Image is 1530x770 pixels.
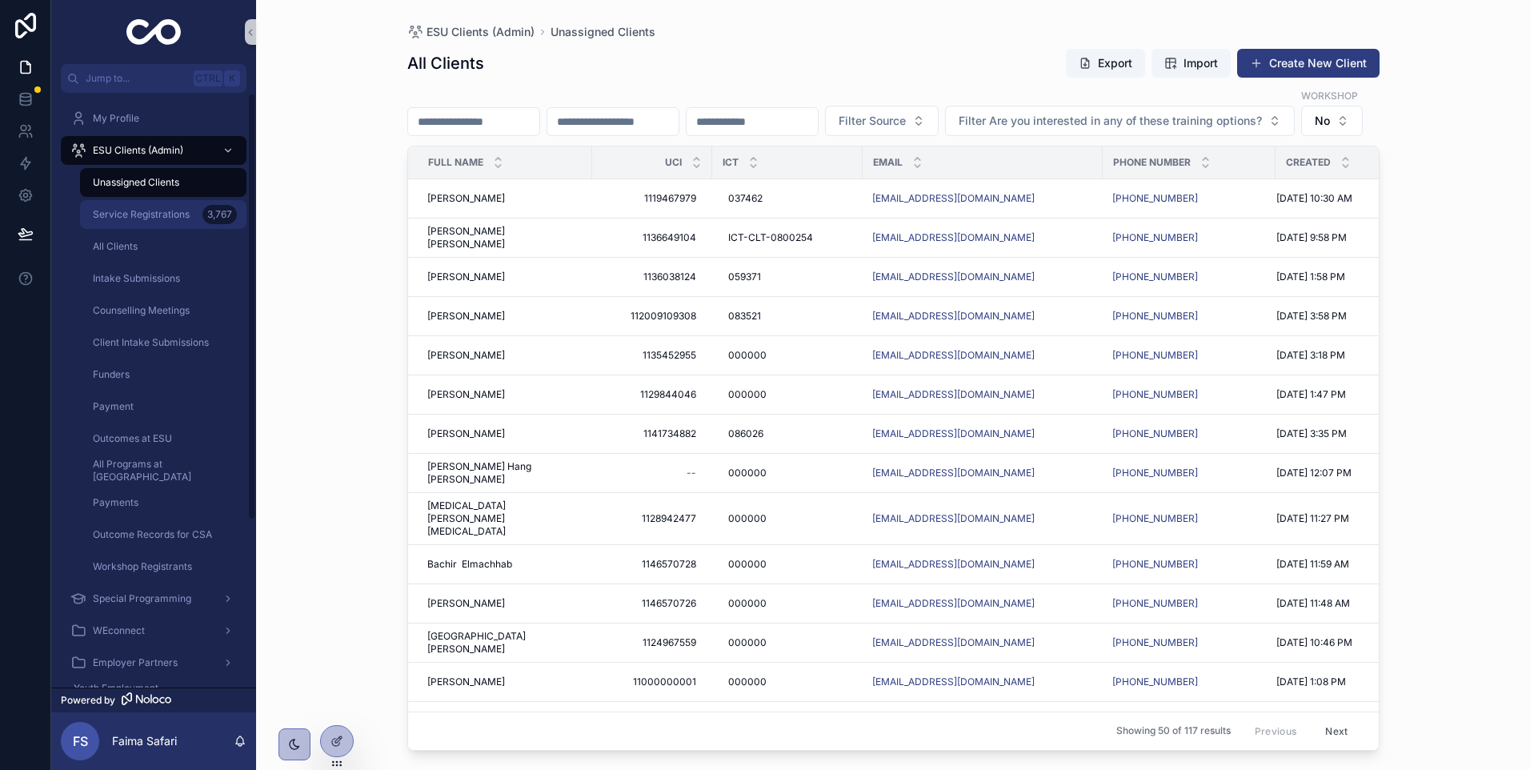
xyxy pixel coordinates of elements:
span: 1129844046 [608,388,696,401]
a: [PHONE_NUMBER] [1112,192,1198,205]
span: Full Name [428,156,483,169]
span: Intake Submissions [93,272,180,285]
span: [PERSON_NAME] [427,271,505,283]
span: [DATE] 11:59 AM [1276,558,1349,571]
a: [EMAIL_ADDRESS][DOMAIN_NAME] [872,349,1093,362]
span: 1146570728 [608,558,696,571]
a: [PHONE_NUMBER] [1112,192,1266,205]
a: Bachir Elmachhab [427,558,583,571]
a: 059371 [722,264,853,290]
a: [MEDICAL_DATA][PERSON_NAME][MEDICAL_DATA] [427,499,583,538]
a: 11000000001 [602,669,703,695]
span: [PERSON_NAME] [427,192,505,205]
a: 1136649104 [602,225,703,251]
a: 086026 [722,421,853,447]
span: All Clients [93,240,138,253]
span: 112009109308 [608,310,696,323]
span: Jump to... [86,72,187,85]
a: 000000 [722,591,853,616]
a: [DATE] 1:08 PM [1276,676,1423,688]
span: 000000 [728,676,767,688]
a: [EMAIL_ADDRESS][DOMAIN_NAME] [872,512,1035,525]
span: Youth Employment Connections [74,682,210,708]
a: [PHONE_NUMBER] [1112,271,1266,283]
span: [GEOGRAPHIC_DATA] [PERSON_NAME] [427,630,583,656]
a: [PERSON_NAME] [427,597,583,610]
span: Ctrl [194,70,222,86]
span: Outcome Records for CSA [93,528,212,541]
a: Service Registrations3,767 [80,200,246,229]
a: [EMAIL_ADDRESS][DOMAIN_NAME] [872,192,1093,205]
div: 3,767 [202,205,237,224]
span: Payment [93,400,134,413]
span: [PERSON_NAME] [427,676,505,688]
span: 1128942477 [608,512,696,525]
a: 112009109308 [602,303,703,329]
span: 1146570726 [608,597,696,610]
a: [PERSON_NAME] [PERSON_NAME] [427,225,583,251]
a: [PERSON_NAME] [427,349,583,362]
a: [EMAIL_ADDRESS][DOMAIN_NAME] [872,310,1035,323]
a: 1192954298 [602,708,703,734]
button: Select Button [945,106,1295,136]
a: [EMAIL_ADDRESS][DOMAIN_NAME] [872,349,1035,362]
a: [EMAIL_ADDRESS][DOMAIN_NAME] [872,271,1035,283]
a: [PHONE_NUMBER] [1112,388,1266,401]
a: [DATE] 11:48 AM [1276,597,1423,610]
span: Unassigned Clients [551,24,655,40]
a: [PHONE_NUMBER] [1112,467,1198,479]
a: [PERSON_NAME] Hang [PERSON_NAME] [427,460,583,486]
span: ESU Clients (Admin) [93,144,183,157]
span: [DATE] 10:46 PM [1276,636,1352,649]
span: My Profile [93,112,139,125]
a: Client Intake Submissions [80,328,246,357]
a: 000000 [722,708,853,734]
span: [DATE] 1:47 PM [1276,388,1346,401]
a: 000000 [722,382,853,407]
a: [PHONE_NUMBER] [1112,310,1198,323]
a: Counselling Meetings [80,296,246,325]
button: Select Button [825,106,939,136]
span: [PERSON_NAME] [427,597,505,610]
span: 11000000001 [608,676,696,688]
span: Payments [93,496,138,509]
a: Create New Client [1237,49,1380,78]
a: [EMAIL_ADDRESS][DOMAIN_NAME] [872,597,1035,610]
a: [PHONE_NUMBER] [1112,467,1266,479]
p: Faima Safari [112,733,177,749]
a: [PHONE_NUMBER] [1112,636,1198,649]
a: [EMAIL_ADDRESS][DOMAIN_NAME] [872,467,1093,479]
a: 1146570726 [602,591,703,616]
span: [DATE] 9:58 PM [1276,231,1347,244]
a: Special Programming [61,584,246,613]
a: Outcomes at ESU [80,424,246,453]
a: Payments [80,488,246,517]
a: [PHONE_NUMBER] [1112,676,1198,688]
span: WEconnect [93,624,145,637]
span: All Programs at [GEOGRAPHIC_DATA] [93,458,230,483]
a: My Profile [61,104,246,133]
span: 000000 [728,388,767,401]
span: FS [73,732,88,751]
span: Workshop Registrants [93,560,192,573]
a: Workshop Registrants [80,552,246,581]
a: [PERSON_NAME] [427,427,583,440]
span: [DATE] 3:58 PM [1276,310,1347,323]
button: Select Button [1301,106,1363,136]
a: [PHONE_NUMBER] [1112,349,1266,362]
a: -- [602,460,703,486]
a: 083521 [722,303,853,329]
a: [PHONE_NUMBER] [1112,597,1198,610]
a: [DATE] 1:58 PM [1276,271,1423,283]
a: 000000 [722,551,853,577]
span: Service Registrations [93,208,190,221]
span: ICT-CLT-0800254 [728,231,813,244]
span: 000000 [728,597,767,610]
a: [PHONE_NUMBER] [1112,427,1266,440]
h1: All Clients [407,52,484,74]
a: WEconnect [61,616,246,645]
span: Bachir Elmachhab [427,558,512,571]
a: All Clients [80,232,246,261]
a: [EMAIL_ADDRESS][DOMAIN_NAME] [872,427,1093,440]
